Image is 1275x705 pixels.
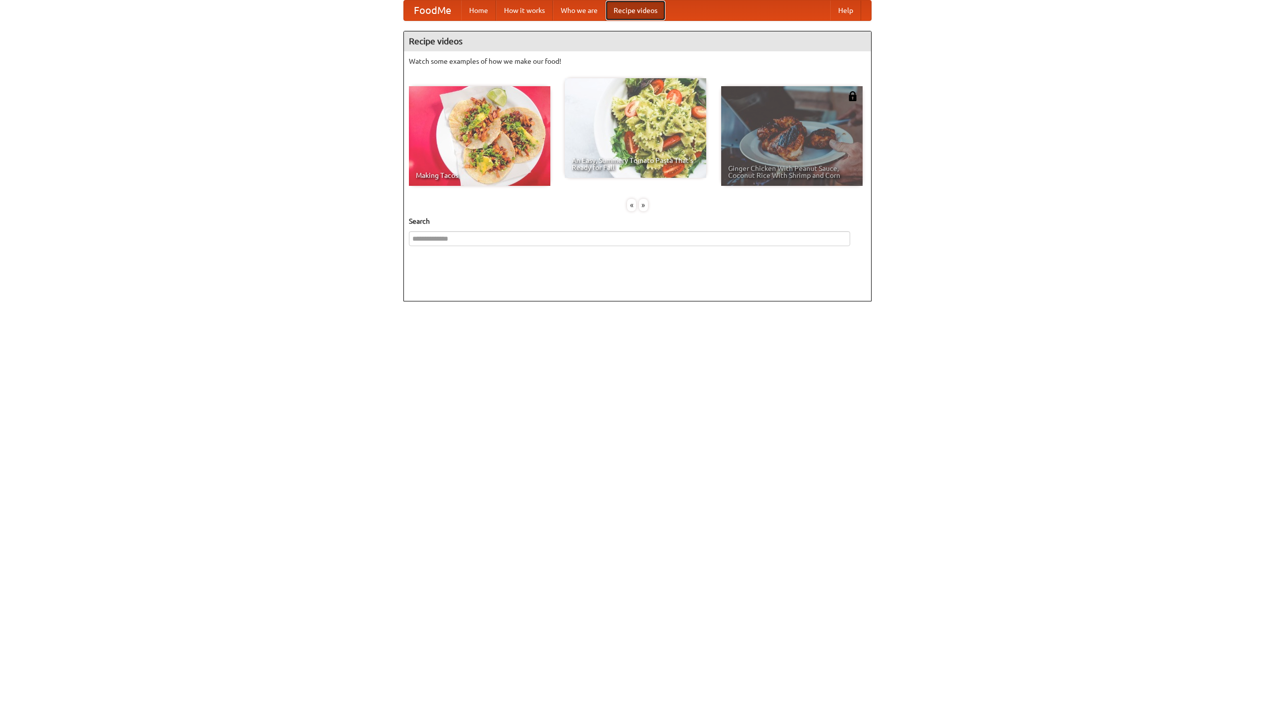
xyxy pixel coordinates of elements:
span: Making Tacos [416,172,543,179]
span: An Easy, Summery Tomato Pasta That's Ready for Fall [572,157,699,171]
img: 483408.png [848,91,858,101]
a: Home [461,0,496,20]
div: » [639,199,648,211]
div: « [627,199,636,211]
a: Who we are [553,0,606,20]
h5: Search [409,216,866,226]
a: Help [830,0,861,20]
a: An Easy, Summery Tomato Pasta That's Ready for Fall [565,78,706,178]
p: Watch some examples of how we make our food! [409,56,866,66]
h4: Recipe videos [404,31,871,51]
a: Making Tacos [409,86,550,186]
a: FoodMe [404,0,461,20]
a: How it works [496,0,553,20]
a: Recipe videos [606,0,665,20]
